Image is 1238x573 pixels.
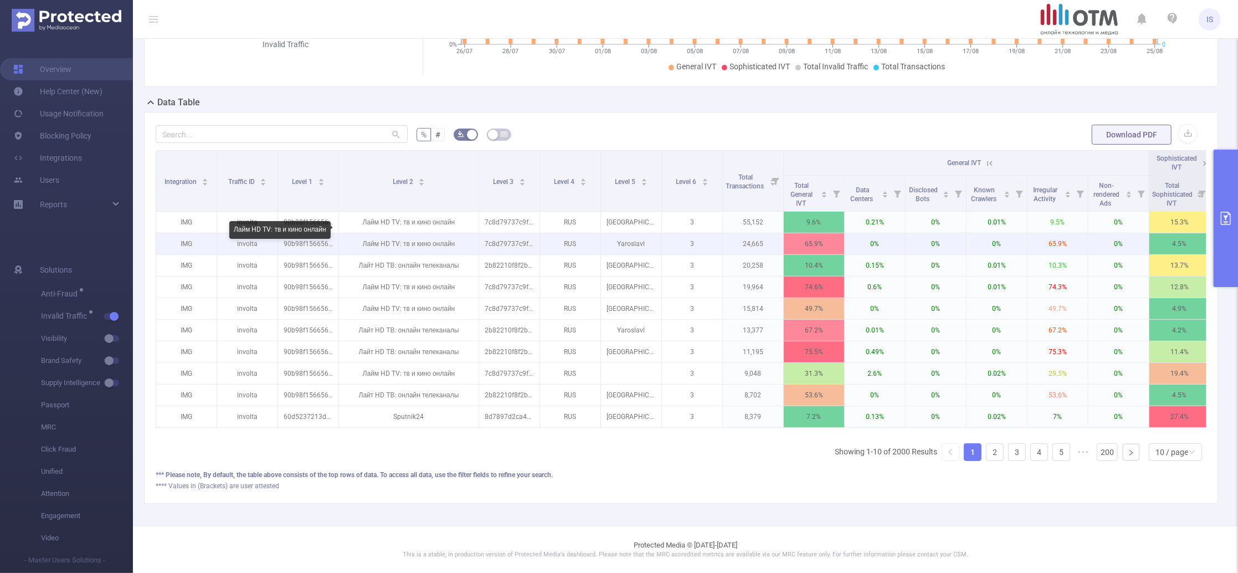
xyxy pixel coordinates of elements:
a: Blocking Policy [13,125,91,147]
span: Passport [41,394,133,416]
tspan: 28/07 [503,48,519,55]
i: Filter menu [768,151,783,211]
i: icon: caret-down [1004,193,1010,197]
p: 0% [906,233,966,254]
div: Sort [318,177,325,183]
p: 49.7% [784,298,844,319]
p: 90b98f156656108c2da2c36be336afb5 [278,212,338,233]
p: IMG [156,320,217,341]
p: Лайм HD TV: тв и кино онлайн [339,363,479,384]
p: 0.6% [845,277,905,298]
p: 4.9% [1149,298,1210,319]
p: 3 [662,320,722,341]
span: Solutions [40,259,72,281]
i: icon: caret-up [202,177,208,180]
li: 3 [1008,443,1026,461]
i: icon: caret-down [318,181,324,185]
i: icon: caret-down [702,181,708,185]
span: Visibility [41,328,133,350]
p: involta [217,212,278,233]
tspan: 13/08 [871,48,887,55]
p: Лайт HD ТВ: онлайн телеканалы [339,341,479,362]
p: IMG [156,363,217,384]
p: 3 [662,255,722,276]
p: 9.5% [1028,212,1088,233]
p: 11,195 [723,341,783,362]
p: 8d7897d2ca487987375cc9a91495cc70 [479,406,540,427]
span: Reports [40,200,67,209]
p: IMG [156,233,217,254]
span: Level 4 [554,178,576,186]
p: 12.8% [1149,277,1210,298]
i: icon: caret-down [882,193,888,197]
p: RUS [540,255,600,276]
i: icon: down [1189,449,1195,457]
a: Users [13,169,59,191]
span: General IVT [676,62,716,71]
p: Лайт HD ТВ: онлайн телеканалы [339,320,479,341]
p: 15,814 [723,298,783,319]
tspan: 11/08 [825,48,841,55]
p: 0% [1088,298,1149,319]
p: 0% [906,341,966,362]
span: Known Crawlers [971,186,998,203]
p: RUS [540,212,600,233]
tspan: 17/08 [963,48,979,55]
i: icon: caret-down [419,181,425,185]
p: 0% [906,363,966,384]
i: icon: caret-up [519,177,525,180]
p: 0.01% [967,277,1027,298]
p: 0% [845,298,905,319]
i: icon: right [1128,449,1134,456]
p: RUS [540,406,600,427]
i: icon: caret-down [943,193,949,197]
p: involta [217,406,278,427]
p: 65.9% [784,233,844,254]
span: Click Fraud [41,438,133,461]
tspan: 03/08 [641,48,657,55]
p: 0% [967,298,1027,319]
p: 0% [1088,233,1149,254]
p: 0% [1088,341,1149,362]
p: 19,964 [723,277,783,298]
p: 0% [906,212,966,233]
span: Sophisticated IVT [1157,155,1197,171]
p: 0% [906,298,966,319]
p: IMG [156,255,217,276]
p: 3 [662,341,722,362]
p: 67.2% [1028,320,1088,341]
a: Overview [13,58,71,80]
span: Brand Safety [41,350,133,372]
p: Лайм HD TV: тв и кино онлайн [339,277,479,298]
button: Download PDF [1092,125,1172,145]
p: 2b82210f8f2bb11809896e2085c55774 [479,320,540,341]
div: 10 / page [1155,444,1188,461]
p: 2b82210f8f2bb11809896e2085c55774 [479,341,540,362]
i: icon: caret-up [882,190,888,193]
p: 24,665 [723,233,783,254]
tspan: 01/08 [595,48,611,55]
input: Search... [156,125,408,143]
div: Sort [580,177,587,183]
p: IMG [156,298,217,319]
i: icon: caret-down [202,181,208,185]
p: [GEOGRAPHIC_DATA] [601,212,661,233]
span: IS [1206,8,1213,30]
p: 0% [1088,363,1149,384]
p: 90b98f156656108c2da2c36be336afb5 [278,298,338,319]
tspan: 19/08 [1009,48,1025,55]
span: Engagement [41,505,133,527]
p: 13,377 [723,320,783,341]
span: Level 6 [676,178,698,186]
p: involta [217,363,278,384]
p: 67.2% [784,320,844,341]
p: [GEOGRAPHIC_DATA] [601,277,661,298]
tspan: 15/08 [917,48,933,55]
i: icon: caret-up [702,177,708,180]
span: Total Invalid Traffic [803,62,868,71]
tspan: 0% [449,41,457,48]
p: 0% [845,385,905,406]
p: 65.9% [1028,233,1088,254]
i: Filter menu [951,176,966,211]
a: Integrations [13,147,82,169]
